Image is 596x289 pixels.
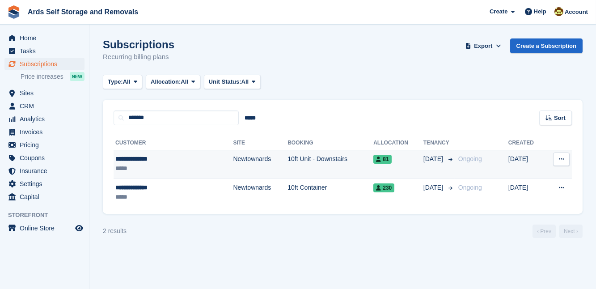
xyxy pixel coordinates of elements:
span: Invoices [20,126,73,138]
span: Analytics [20,113,73,125]
th: Site [233,136,287,150]
div: 2 results [103,226,127,236]
span: Subscriptions [20,58,73,70]
img: Mark McFerran [554,7,563,16]
span: Home [20,32,73,44]
a: Create a Subscription [510,38,583,53]
a: Price increases NEW [21,72,85,81]
a: menu [4,152,85,164]
td: Newtownards [233,150,287,178]
div: NEW [70,72,85,81]
a: menu [4,222,85,234]
a: menu [4,191,85,203]
span: All [123,77,131,86]
h1: Subscriptions [103,38,174,51]
span: 81 [373,155,391,164]
td: 10ft Unit - Downstairs [287,150,373,178]
a: menu [4,126,85,138]
nav: Page [531,225,584,238]
span: All [181,77,188,86]
span: Create [490,7,507,16]
a: menu [4,178,85,190]
span: All [241,77,249,86]
span: Pricing [20,139,73,151]
button: Unit Status: All [204,75,261,89]
th: Allocation [373,136,423,150]
td: 10ft Container [287,178,373,207]
span: Insurance [20,165,73,177]
td: [DATE] [508,150,545,178]
span: Unit Status: [209,77,241,86]
p: Recurring billing plans [103,52,174,62]
span: 230 [373,183,394,192]
span: Coupons [20,152,73,164]
span: Ongoing [458,184,482,191]
span: Account [565,8,588,17]
a: menu [4,32,85,44]
span: Type: [108,77,123,86]
button: Allocation: All [146,75,200,89]
button: Export [464,38,503,53]
span: Sites [20,87,73,99]
td: [DATE] [508,178,545,207]
a: menu [4,87,85,99]
a: menu [4,58,85,70]
a: Preview store [74,223,85,234]
img: stora-icon-8386f47178a22dfd0bd8f6a31ec36ba5ce8667c1dd55bd0f319d3a0aa187defe.svg [7,5,21,19]
span: Tasks [20,45,73,57]
a: menu [4,113,85,125]
a: Ards Self Storage and Removals [24,4,142,19]
span: Allocation: [151,77,181,86]
th: Customer [114,136,233,150]
td: Newtownards [233,178,287,207]
a: menu [4,165,85,177]
a: Previous [533,225,556,238]
span: Ongoing [458,155,482,162]
span: Settings [20,178,73,190]
span: [DATE] [423,154,445,164]
th: Booking [287,136,373,150]
th: Tenancy [423,136,455,150]
span: Online Store [20,222,73,234]
span: Export [474,42,492,51]
span: Capital [20,191,73,203]
span: Price increases [21,72,63,81]
a: Next [559,225,583,238]
th: Created [508,136,545,150]
button: Type: All [103,75,142,89]
span: Sort [554,114,566,123]
a: menu [4,139,85,151]
a: menu [4,45,85,57]
span: Storefront [8,211,89,220]
a: menu [4,100,85,112]
span: CRM [20,100,73,112]
span: [DATE] [423,183,445,192]
span: Help [534,7,546,16]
